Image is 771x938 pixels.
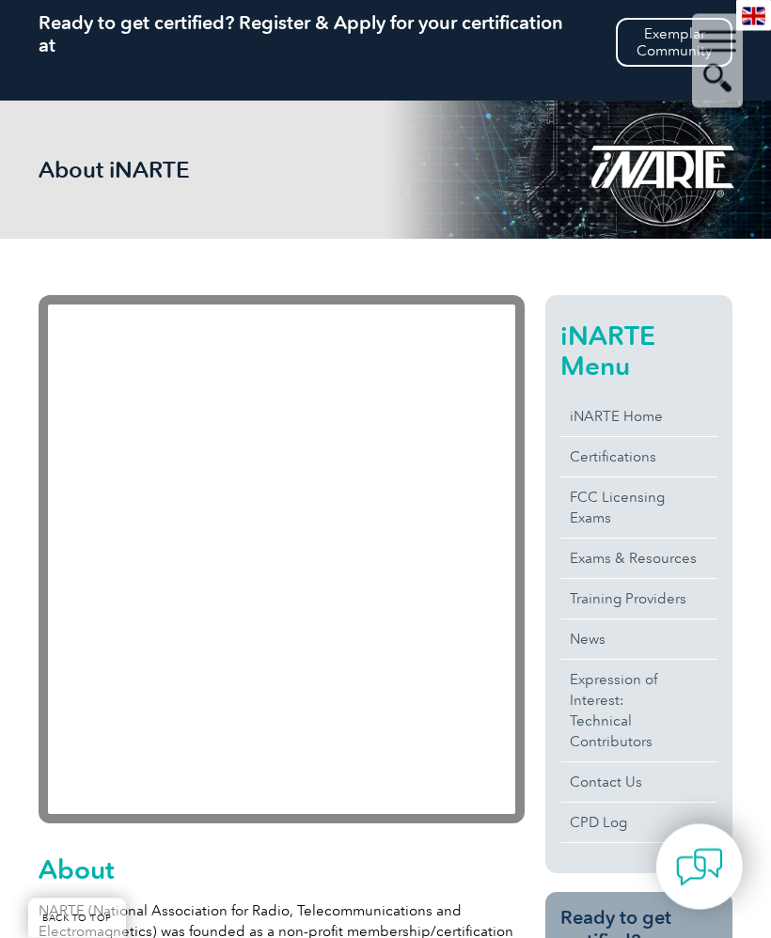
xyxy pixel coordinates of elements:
[560,398,717,437] a: iNARTE Home
[560,438,717,477] a: Certifications
[560,620,717,660] a: News
[560,539,717,579] a: Exams & Resources
[560,321,717,382] h2: iNARTE Menu
[742,8,765,25] img: en
[560,661,717,762] a: Expression of Interest:Technical Contributors
[616,19,732,68] a: ExemplarCommunity
[676,844,723,891] img: contact-chat.png
[560,763,717,803] a: Contact Us
[39,855,525,885] h2: About
[28,899,126,938] a: BACK TO TOP
[560,580,717,619] a: Training Providers
[39,158,321,183] h2: About iNARTE
[39,296,525,824] iframe: YouTube video player
[560,478,717,539] a: FCC Licensing Exams
[39,12,732,57] h2: Ready to get certified? Register & Apply for your certification at
[560,804,717,843] a: CPD Log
